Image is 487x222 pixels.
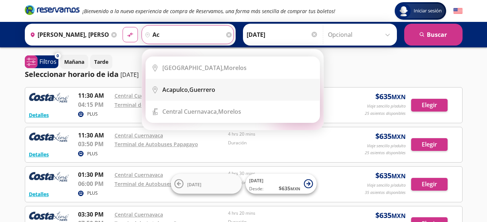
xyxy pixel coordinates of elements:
p: 4 hrs 30 mins [228,170,338,177]
p: Tarde [94,58,108,66]
span: [DATE] [187,181,201,187]
div: Guerrero [162,86,215,94]
p: 25 asientos disponibles [365,110,406,117]
span: $ 635 [375,170,406,181]
p: 04:15 PM [78,100,111,109]
button: [DATE] [171,174,242,194]
button: Mañana [60,55,88,69]
input: Opcional [328,26,393,44]
p: Viaje sencillo p/adulto [367,182,406,188]
a: Brand Logo [25,4,80,17]
p: Filtros [39,57,57,66]
p: Viaje sencillo p/adulto [367,143,406,149]
p: 03:50 PM [78,140,111,148]
i: Brand Logo [25,4,80,15]
b: Acapulco, [162,86,189,94]
p: PLUS [87,190,98,196]
a: Central Cuernavaca [115,171,163,178]
button: 0Filtros [25,55,58,68]
p: Seleccionar horario de ida [25,69,119,80]
div: Morelos [162,108,241,116]
small: MXN [290,186,300,191]
button: Elegir [411,99,448,112]
button: [DATE]Desde:$635MXN [246,174,317,194]
button: English [453,7,463,16]
a: Central Cuernavaca [115,132,163,139]
button: Detalles [29,190,49,198]
p: 06:00 PM [78,179,111,188]
a: Terminal de Autobuses Papagayo [115,141,198,148]
span: $ 635 [375,131,406,142]
input: Elegir Fecha [247,26,318,44]
img: RESERVAMOS [29,91,69,106]
a: Terminal de Autobuses Papagayo [115,180,198,187]
span: $ 635 [279,184,300,192]
button: Detalles [29,151,49,158]
input: Buscar Destino [142,26,224,44]
a: Central Cuernavaca [115,92,163,99]
p: 01:30 PM [78,170,111,179]
small: MXN [391,212,406,220]
b: Central Cuernavaca, [162,108,218,116]
b: [GEOGRAPHIC_DATA], [162,64,224,72]
div: Morelos [162,64,247,72]
button: Detalles [29,111,49,119]
em: ¡Bienvenido a la nueva experiencia de compra de Reservamos, una forma más sencilla de comprar tus... [82,8,335,15]
span: Desde: [249,186,263,192]
p: 11:30 AM [78,131,111,140]
p: [DATE] [120,70,139,79]
p: 25 asientos disponibles [365,150,406,156]
input: Buscar Origen [27,26,109,44]
small: MXN [391,93,406,101]
p: PLUS [87,151,98,157]
span: [DATE] [249,178,263,184]
p: 11:30 AM [78,91,111,100]
a: Terminal de Autobuses Ejido [115,101,186,108]
span: Iniciar sesión [411,7,445,15]
p: 4 hrs 20 mins [228,210,338,217]
span: $ 635 [375,91,406,102]
p: 03:30 PM [78,210,111,219]
button: Tarde [90,55,112,69]
button: Elegir [411,178,448,191]
a: Central Cuernavaca [115,211,163,218]
p: 4 hrs 20 mins [228,131,338,137]
img: RESERVAMOS [29,131,69,145]
p: 35 asientos disponibles [365,190,406,196]
p: Mañana [64,58,84,66]
button: Buscar [404,24,463,46]
p: PLUS [87,111,98,117]
small: MXN [391,133,406,141]
span: $ 635 [375,210,406,221]
button: Elegir [411,138,448,151]
small: MXN [391,172,406,180]
span: 0 [57,53,59,59]
img: RESERVAMOS [29,170,69,185]
p: Duración [228,140,338,146]
p: Viaje sencillo p/adulto [367,103,406,109]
